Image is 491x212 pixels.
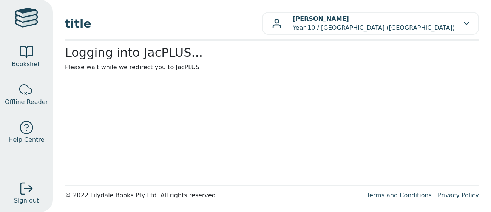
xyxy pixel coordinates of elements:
h2: Logging into JacPLUS... [65,45,479,60]
b: [PERSON_NAME] [293,15,349,22]
span: Bookshelf [12,60,41,69]
span: Offline Reader [5,97,48,107]
a: Terms and Conditions [367,192,432,199]
a: Privacy Policy [438,192,479,199]
span: title [65,15,262,32]
p: Please wait while we redirect you to JacPLUS [65,63,479,72]
span: Help Centre [8,135,44,144]
span: Sign out [14,196,39,205]
p: Year 10 / [GEOGRAPHIC_DATA] ([GEOGRAPHIC_DATA]) [293,14,455,32]
div: © 2022 Lilydale Books Pty Ltd. All rights reserved. [65,191,361,200]
button: [PERSON_NAME]Year 10 / [GEOGRAPHIC_DATA] ([GEOGRAPHIC_DATA]) [262,12,479,35]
